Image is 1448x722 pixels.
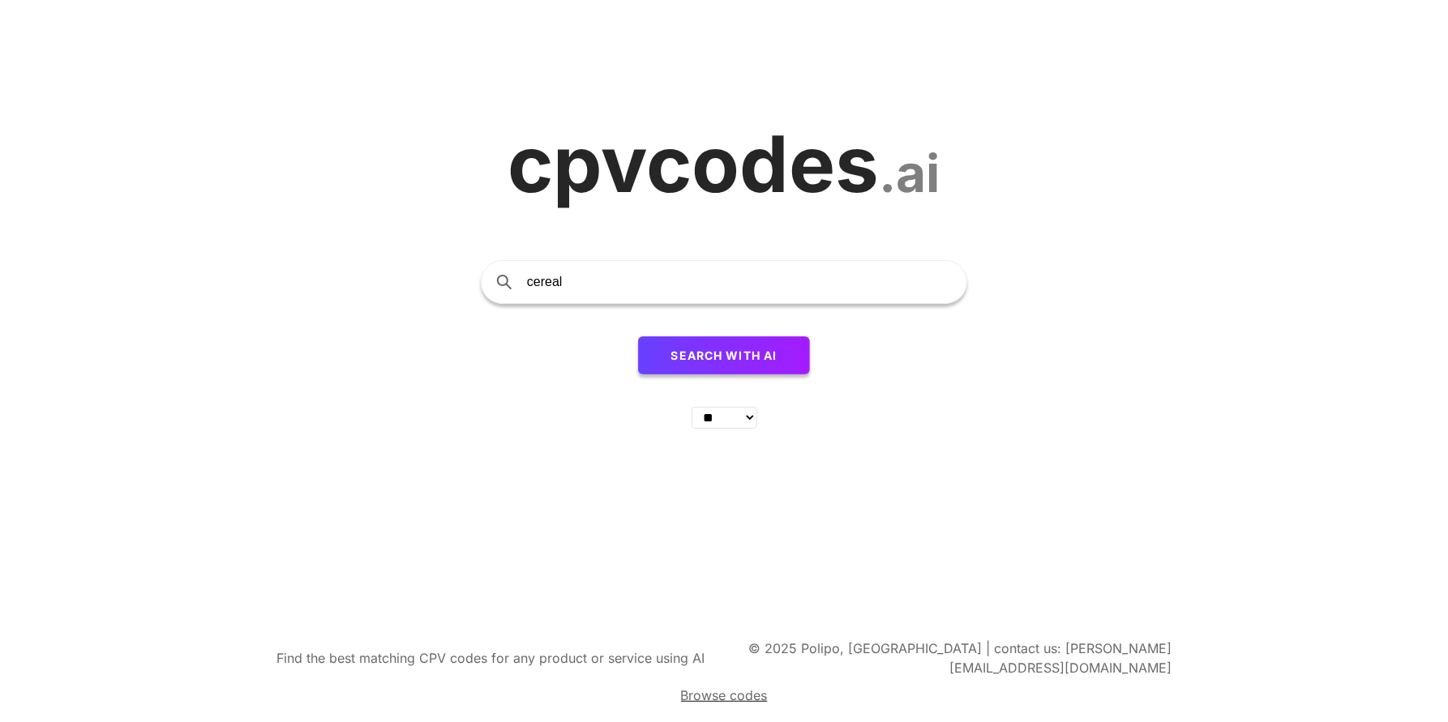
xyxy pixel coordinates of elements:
span: Search with AI [671,348,778,362]
input: Search products or services... [527,261,950,303]
a: cpvcodes.ai [508,117,940,211]
span: cpvcodes [508,117,880,211]
span: Browse codes [681,687,768,703]
span: Find the best matching CPV codes for any product or service using AI [276,650,705,666]
a: Browse codes [681,686,768,705]
span: © 2025 Polipo, [GEOGRAPHIC_DATA] | contact us: [PERSON_NAME][EMAIL_ADDRESS][DOMAIN_NAME] [748,640,1172,676]
button: Search with AI [638,336,811,375]
span: .ai [880,142,940,204]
